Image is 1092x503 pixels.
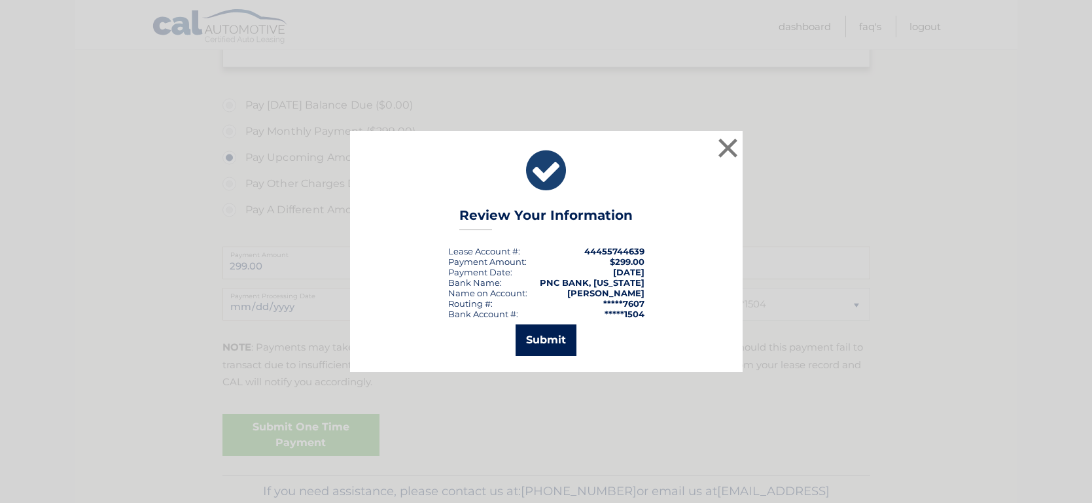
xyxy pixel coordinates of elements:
div: Payment Amount: [448,256,527,267]
strong: PNC BANK, [US_STATE] [540,277,644,288]
span: [DATE] [613,267,644,277]
strong: 44455744639 [584,246,644,256]
div: Name on Account: [448,288,527,298]
span: Payment Date [448,267,510,277]
div: Routing #: [448,298,493,309]
button: × [715,135,741,161]
div: Bank Account #: [448,309,518,319]
button: Submit [516,324,576,356]
span: $299.00 [610,256,644,267]
h3: Review Your Information [459,207,633,230]
div: Lease Account #: [448,246,520,256]
div: Bank Name: [448,277,502,288]
div: : [448,267,512,277]
strong: [PERSON_NAME] [567,288,644,298]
